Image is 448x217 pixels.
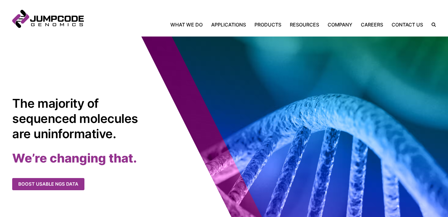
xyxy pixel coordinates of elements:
a: What We Do [170,21,207,28]
a: Applications [207,21,250,28]
a: Resources [286,21,323,28]
h1: The majority of sequenced molecules are uninformative. [12,96,142,142]
a: Contact Us [387,21,427,28]
a: Boost usable NGS data [12,178,84,191]
nav: Primary Navigation [84,21,427,28]
a: Careers [357,21,387,28]
a: Company [323,21,357,28]
h2: We’re changing that. [12,151,224,166]
a: Products [250,21,286,28]
label: Search the site. [427,23,436,27]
